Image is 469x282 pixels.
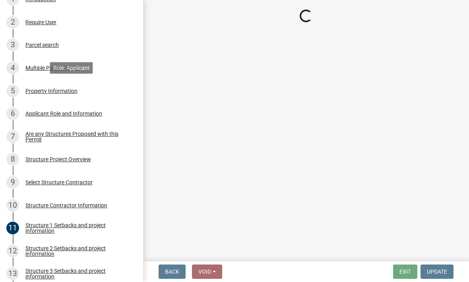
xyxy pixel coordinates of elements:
[198,268,211,275] span: Void
[25,19,56,25] div: Require User
[393,265,417,279] button: Exit
[25,268,130,279] div: Structure 3 Setbacks and project information
[6,107,19,120] div: 6
[25,111,102,116] div: Applicant Role and Information
[192,265,222,279] button: Void
[6,245,19,257] div: 12
[6,85,19,97] div: 5
[25,180,93,185] div: Select Structure Contractor
[6,62,19,74] div: 4
[50,62,93,73] div: Role: Applicant
[165,268,179,275] span: Back
[25,65,80,71] div: Multiple Parcel Search
[6,153,19,166] div: 8
[6,176,19,189] div: 9
[25,156,91,162] div: Structure Project Overview
[25,88,78,94] div: Property Information
[6,222,19,234] div: 11
[427,268,447,275] span: Update
[421,265,453,279] button: Update
[6,199,19,212] div: 10
[25,245,130,257] div: Structure 2 Setbacks and project information
[6,130,19,143] div: 7
[25,222,130,234] div: Structure 1 Setbacks and project information
[25,131,130,142] div: Are any Structures Proposed with this Permit
[25,203,107,208] div: Structure Contractor Information
[6,267,19,280] div: 13
[6,39,19,51] div: 3
[6,16,19,29] div: 2
[25,42,59,48] div: Parcel search
[159,265,186,279] button: Back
